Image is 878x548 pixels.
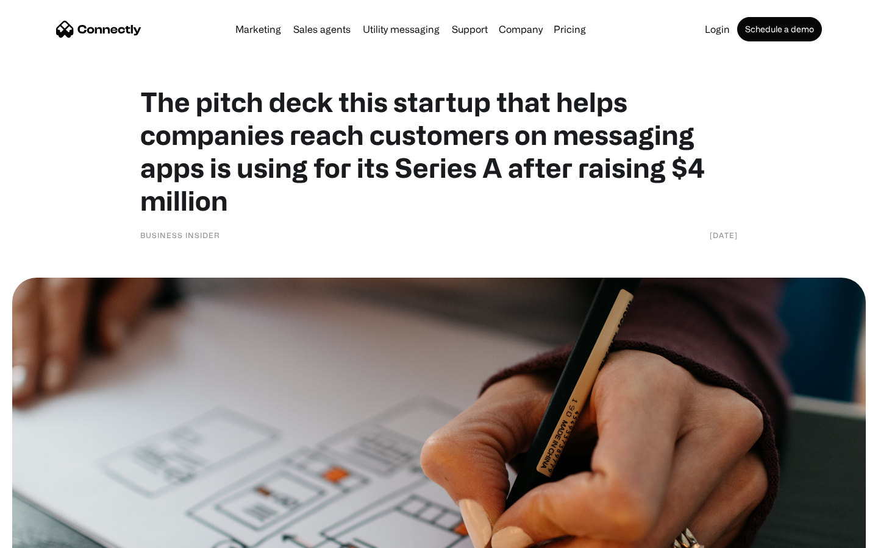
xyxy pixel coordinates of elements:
[495,21,546,38] div: Company
[358,24,444,34] a: Utility messaging
[140,229,220,241] div: Business Insider
[12,527,73,544] aside: Language selected: English
[700,24,735,34] a: Login
[56,20,141,38] a: home
[447,24,493,34] a: Support
[499,21,543,38] div: Company
[288,24,355,34] a: Sales agents
[737,17,822,41] a: Schedule a demo
[710,229,738,241] div: [DATE]
[24,527,73,544] ul: Language list
[230,24,286,34] a: Marketing
[140,85,738,217] h1: The pitch deck this startup that helps companies reach customers on messaging apps is using for i...
[549,24,591,34] a: Pricing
